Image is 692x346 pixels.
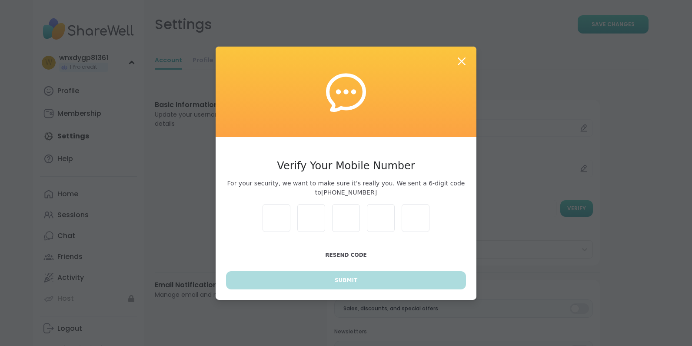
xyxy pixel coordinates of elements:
button: Submit [226,271,466,289]
span: For your security, we want to make sure it’s really you. We sent a 6-digit code to [PHONE_NUMBER] [226,179,466,197]
h3: Verify Your Mobile Number [226,158,466,174]
span: Submit [335,276,357,284]
span: Resend Code [325,252,367,258]
button: Resend Code [226,246,466,264]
